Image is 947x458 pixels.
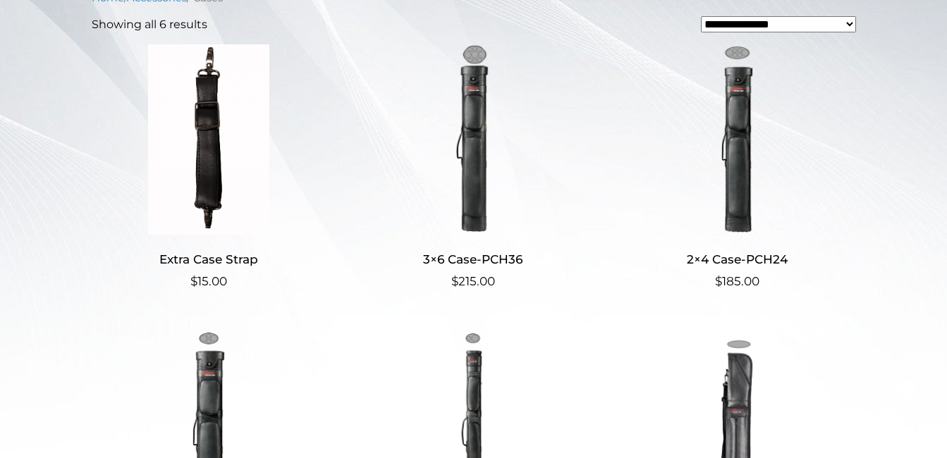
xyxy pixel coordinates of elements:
[620,44,855,235] img: 2x4 Case-PCH24
[620,44,855,290] a: 2×4 Case-PCH24 $185.00
[355,246,590,272] h2: 3×6 Case-PCH36
[451,274,458,288] span: $
[355,44,590,290] a: 3×6 Case-PCH36 $215.00
[715,274,722,288] span: $
[620,246,855,272] h2: 2×4 Case-PCH24
[92,44,326,290] a: Extra Case Strap $15.00
[190,274,227,288] bdi: 15.00
[92,246,326,272] h2: Extra Case Strap
[715,274,759,288] bdi: 185.00
[190,274,197,288] span: $
[92,16,207,33] p: Showing all 6 results
[701,16,856,32] select: Shop order
[92,44,326,235] img: Extra Case Strap
[451,274,495,288] bdi: 215.00
[355,44,590,235] img: 3x6 Case-PCH36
